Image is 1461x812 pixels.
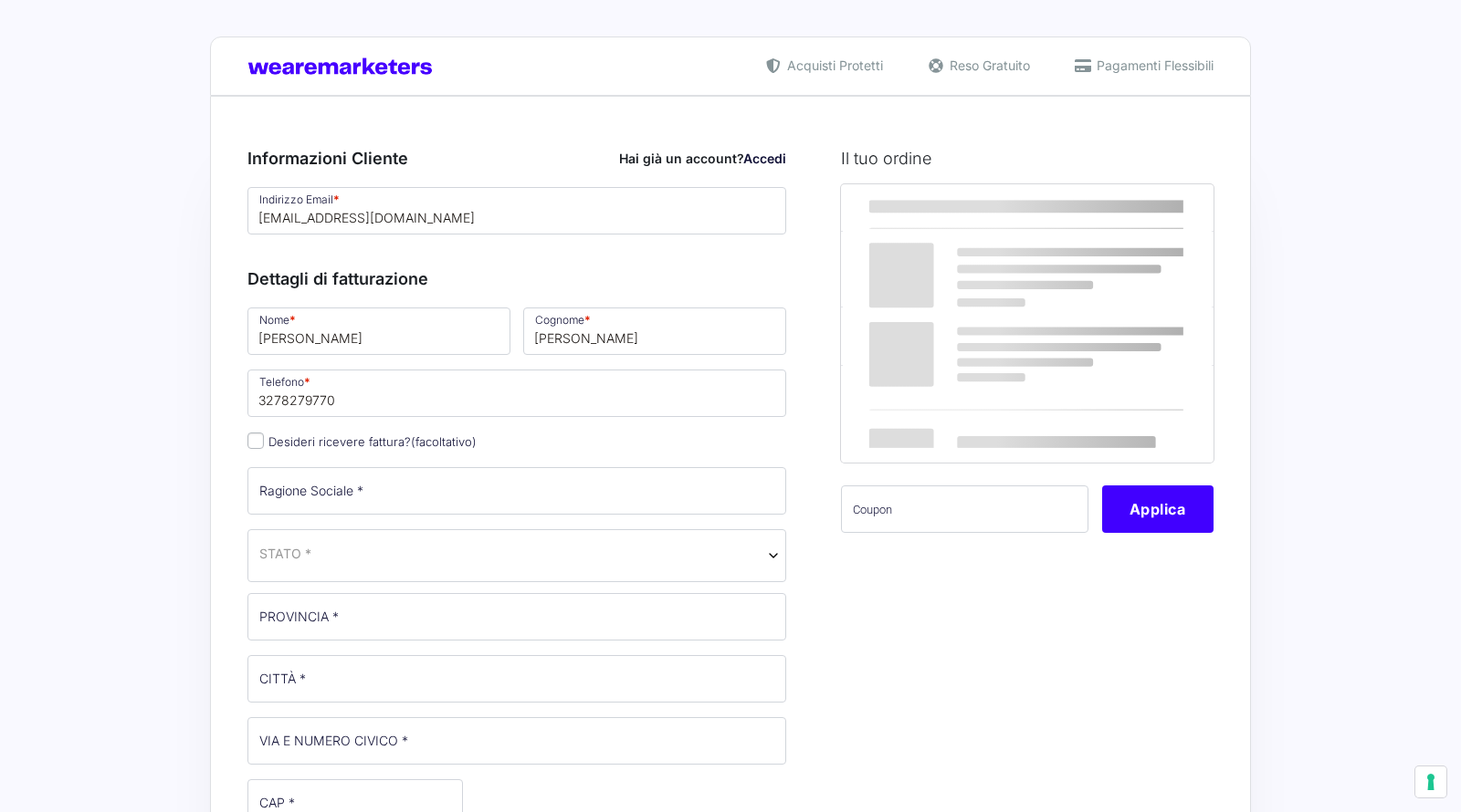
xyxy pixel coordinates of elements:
th: Prodotto [841,184,1074,232]
input: Telefono * [247,370,786,417]
input: CITTÀ * [247,655,786,703]
span: Acquisti Protetti [783,56,883,75]
h3: Dettagli di fatturazione [247,266,786,291]
label: Desideri ricevere fattura? [247,434,477,449]
th: Subtotale [1073,184,1214,232]
span: Reso Gratuito [945,56,1030,75]
input: Desideri ricevere fattura?(facoltativo) [247,432,264,449]
input: Coupon [841,485,1088,533]
button: Applica [1102,485,1214,533]
span: Italia [247,529,786,582]
span: Pagamenti Flessibili [1092,56,1214,75]
input: Cognome * [523,307,786,355]
h3: Il tuo ordine [841,146,1214,171]
input: Ragione Sociale * [247,467,786,515]
input: Indirizzo Email * [247,187,786,234]
td: Marketers World 2025 - MW25 Ticket Standard [841,232,1074,307]
h3: Informazioni Cliente [247,146,786,171]
input: PROVINCIA * [247,593,786,640]
button: Le tue preferenze relative al consenso per le tecnologie di tracciamento [1415,766,1446,797]
a: Accedi [743,151,786,166]
th: Totale [841,365,1074,463]
input: Nome * [247,307,510,355]
input: VIA E NUMERO CIVICO * [247,717,786,765]
div: Hai già un account? [619,149,786,168]
span: Italia [259,544,774,563]
th: Subtotale [841,307,1074,365]
span: (facoltativo) [411,434,477,449]
span: STATO * [259,544,311,563]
